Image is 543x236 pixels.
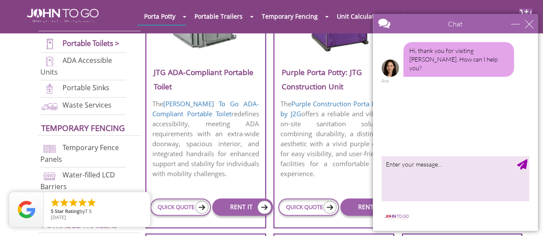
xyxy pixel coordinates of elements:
[40,56,59,67] img: ADA-units-new.png
[41,17,99,28] a: Porta Potties
[138,8,182,25] a: Porta Potty
[27,9,99,23] img: JOHN to go
[257,200,271,214] img: icon
[63,100,112,110] a: Waste Services
[41,122,125,133] a: Temporary Fencing
[152,99,259,118] a: [PERSON_NAME] To Go ADA-Compliant Portable Toilet
[40,170,59,182] img: water-filled%20barriers-new.png
[255,8,324,25] a: Temporary Fencing
[150,198,211,216] a: QUICK QUOTE
[368,9,543,236] iframe: Live Chat Box
[40,100,59,112] img: waste-services-new.png
[40,143,59,154] img: chan-link-fencing-new.png
[63,38,119,48] a: Portable Toilets >
[274,65,393,94] h3: Purple Porta Potty: JTG Construction Unit
[146,65,265,94] h3: JTG ADA-Compliant Portable Toilet
[40,38,59,50] img: portable-toilets-new.png
[188,8,249,25] a: Portable Trailers
[40,56,112,77] a: ADA Accessible Units
[278,198,339,216] a: QUICK QUOTE
[280,99,387,118] a: Purple Construction Porta Potty by J2G
[388,8,422,25] a: Gallery
[330,8,387,25] a: Unit Calculator
[323,201,336,213] img: icon
[274,98,393,180] p: The offers a reliable and vibrant on-site sanitation solution, combining durability, a distinctiv...
[424,8,468,25] a: Contact Us
[63,83,109,92] a: Portable Sinks
[40,83,59,95] img: portable-sinks-new.png
[40,143,119,164] a: Temporary Fence Panels
[340,198,401,216] a: RENT IT
[146,98,265,180] p: The redefines accessibility, meeting ADA requirements with an extra-wide doorway, spacious interi...
[195,201,208,213] img: icon
[212,198,273,216] a: RENT IT
[40,170,115,191] a: Water-filled LCD Barriers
